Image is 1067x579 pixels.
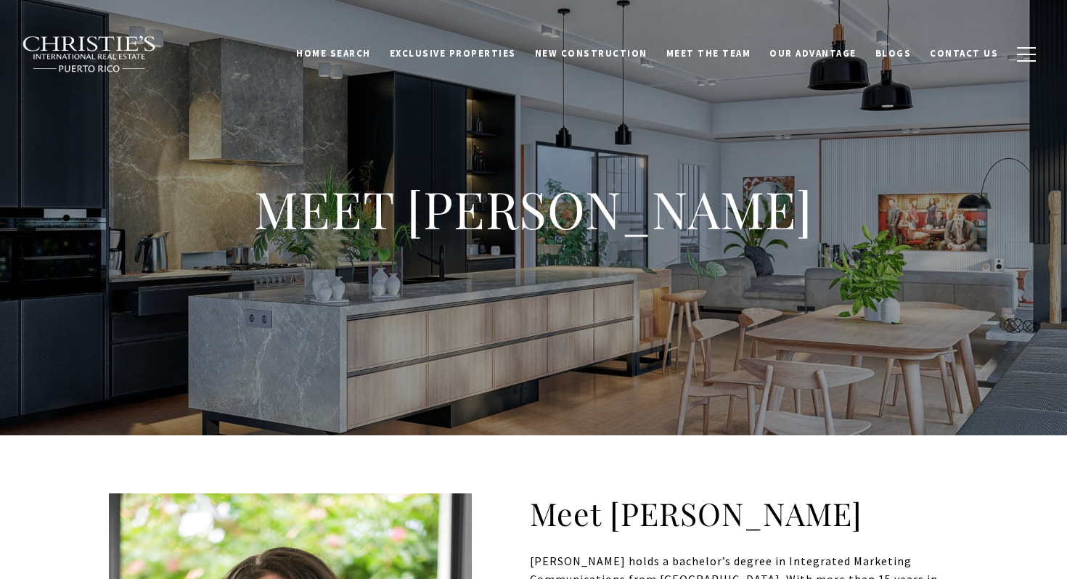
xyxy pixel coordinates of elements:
span: New Construction [535,47,647,59]
img: Christie's International Real Estate black text logo [22,36,157,73]
a: Meet the Team [657,40,761,67]
h2: Meet [PERSON_NAME] [109,493,958,534]
span: Blogs [875,47,912,59]
a: Home Search [287,40,380,67]
a: Blogs [866,40,921,67]
a: Our Advantage [760,40,866,67]
a: Exclusive Properties [380,40,526,67]
span: Contact Us [930,47,998,59]
h1: MEET [PERSON_NAME] [243,177,824,241]
a: New Construction [526,40,657,67]
span: Exclusive Properties [390,47,516,59]
span: Our Advantage [769,47,857,59]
